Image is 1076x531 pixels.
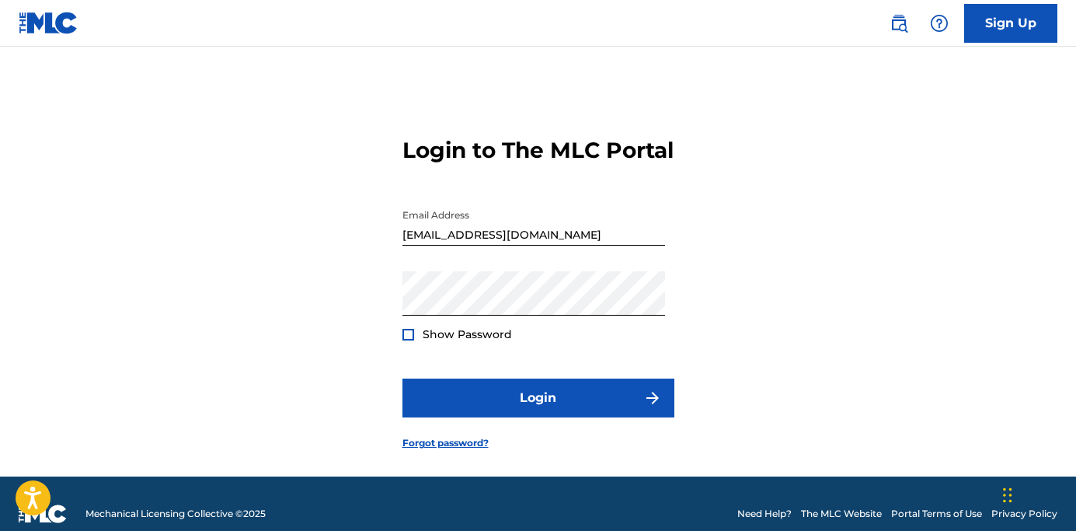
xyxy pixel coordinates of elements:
[801,507,882,521] a: The MLC Website
[991,507,1057,521] a: Privacy Policy
[85,507,266,521] span: Mechanical Licensing Collective © 2025
[998,456,1076,531] iframe: Chat Widget
[890,14,908,33] img: search
[19,505,67,523] img: logo
[737,507,792,521] a: Need Help?
[402,436,489,450] a: Forgot password?
[423,327,512,341] span: Show Password
[1003,472,1012,519] div: Drag
[891,507,982,521] a: Portal Terms of Use
[19,12,78,34] img: MLC Logo
[924,8,955,39] div: Help
[930,14,949,33] img: help
[402,137,674,164] h3: Login to The MLC Portal
[402,379,674,417] button: Login
[883,8,914,39] a: Public Search
[964,4,1057,43] a: Sign Up
[643,389,662,407] img: f7272a7cc735f4ea7f67.svg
